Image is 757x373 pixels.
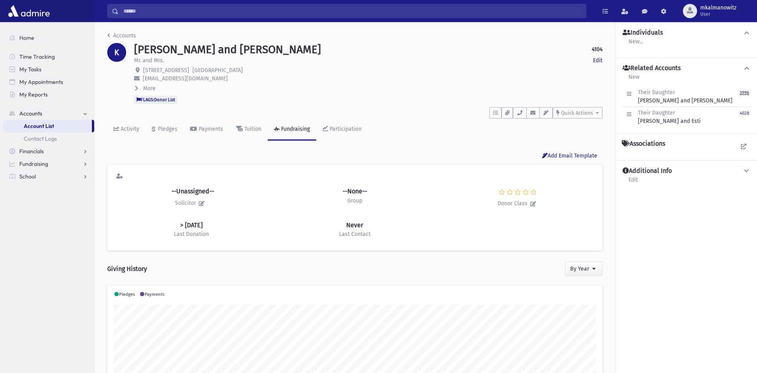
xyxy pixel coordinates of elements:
h4: Individuals [623,29,663,37]
div: K [107,43,126,62]
span: My Reports [19,91,48,98]
span: Time Tracking [19,53,55,60]
a: Edit [628,175,638,189]
span: [GEOGRAPHIC_DATA] [192,67,243,74]
a: Fundraising [3,158,94,170]
span: By Year [570,265,589,272]
a: New... [628,37,643,51]
div: Pledges [156,126,177,132]
h6: Never [346,222,363,228]
a: Time Tracking [3,50,94,63]
p: Mr. and Mrs. [134,56,164,65]
a: Accounts [107,32,136,39]
h1: Giving History [107,259,147,279]
li: Payments [139,291,164,298]
a: My Tasks [3,63,94,76]
span: School [19,173,36,180]
a: Pledges [145,119,184,141]
span: Accounts [19,110,42,117]
div: Tuition [243,126,261,132]
button: Add Email Template [537,150,602,164]
h4: Related Accounts [623,64,681,72]
span: mkalmanowitz [700,5,736,11]
h4: Additional Info [623,167,672,175]
a: Activity [107,119,145,141]
button: By Year [565,262,603,276]
h6: > [DATE] [180,222,203,228]
span: Their Daughter [638,89,675,96]
div: Participation [328,126,362,132]
a: 3996 [740,88,749,105]
button: More [134,84,157,93]
button: Individuals [622,29,751,37]
span: Contact Logs [24,135,57,142]
a: My Reports [3,88,94,101]
strong: 4104 [592,45,602,54]
span: [STREET_ADDRESS] [143,67,189,74]
span: FLAGS:Donor List [134,96,177,104]
img: AdmirePro [6,3,52,19]
a: New [628,72,640,87]
div: Payments [197,126,223,132]
h1: [PERSON_NAME] and [PERSON_NAME] [134,43,321,56]
p: Last Contact [339,230,371,238]
h6: --None-- [343,188,367,195]
a: School [3,170,94,183]
a: Fundraising [268,119,316,141]
button: Additional Info [622,167,751,175]
span: Their Daughter [638,109,675,116]
h6: Solicitor [175,198,207,209]
h6: Group [347,198,362,204]
li: Pledges [114,291,135,298]
a: Participation [316,119,368,141]
p: Donor Class [498,198,539,210]
a: Accounts [3,107,94,120]
span: User [700,11,736,17]
a: Financials [3,145,94,158]
a: My Appointments [3,76,94,88]
span: Fundraising [19,160,48,167]
small: 3996 [740,90,749,95]
span: Quick Actions [561,110,593,116]
a: Home [3,32,94,44]
p: Last Donation [174,230,209,238]
span: [EMAIL_ADDRESS][DOMAIN_NAME] [143,75,228,82]
input: Search [119,4,586,18]
span: Home [19,34,34,41]
nav: breadcrumb [107,32,136,43]
button: Quick Actions [553,107,602,119]
h4: Associations [622,140,665,148]
span: Account List [24,122,54,130]
span: My Appointments [19,78,63,85]
span: More [143,85,156,92]
span: My Tasks [19,66,41,73]
a: Account List [3,120,92,132]
a: Edit [593,56,602,65]
a: Payments [184,119,229,141]
a: Contact Logs [3,132,94,145]
div: [PERSON_NAME] and Esti [638,109,701,125]
div: [PERSON_NAME] and [PERSON_NAME] [638,88,733,105]
div: Fundraising [280,126,310,132]
a: 4028 [740,109,749,125]
div: Activity [119,126,139,132]
span: Financials [19,148,44,155]
button: Related Accounts [622,64,751,72]
a: Tuition [229,119,268,141]
h6: --Unassigned-- [168,188,214,195]
small: 4028 [740,111,749,116]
